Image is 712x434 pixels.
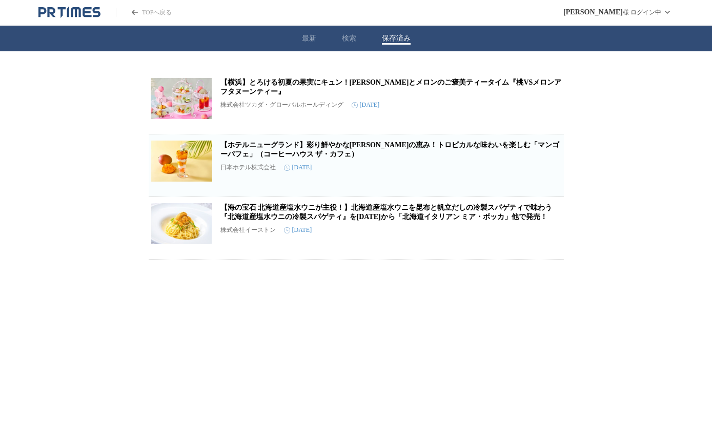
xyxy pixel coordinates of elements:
time: [DATE] [352,101,380,109]
span: [PERSON_NAME] [563,8,623,16]
p: 株式会社イーストン [220,226,276,234]
a: PR TIMESのトップページはこちら [116,8,172,17]
img: 【横浜】とろける初夏の果実にキュン！桃とメロンのご褒美ティータイム『桃VSメロンアフタヌーンティー』 [151,78,212,119]
a: 【ホテルニューグランド】彩り鮮やかな[PERSON_NAME]の恵み！トロピカルな味わいを楽しむ「マンゴーパフェ」（コーヒーハウス ザ・カフェ） [220,141,560,158]
img: 【ホテルニューグランド】彩り鮮やかな太陽の恵み！トロピカルな味わいを楽しむ「マンゴーパフェ」（コーヒーハウス ザ・カフェ） [151,141,212,182]
img: 【海の宝石 北海道産塩水ウニが主役！】北海道産塩水ウニを昆布と帆立だしの冷製スパゲティで味わう『北海道産塩水ウニの冷製スパゲティ』を6月4日（水）から「北海道イタリアン ミア・ボッカ」他で発売！ [151,203,212,244]
button: 最新 [302,34,316,43]
p: 株式会社ツカダ・グローバルホールディング [220,101,343,109]
a: PR TIMESのトップページはこちら [38,6,100,18]
button: 検索 [342,34,356,43]
a: 【海の宝石 北海道産塩水ウニが主役！】北海道産塩水ウニを昆布と帆立だしの冷製スパゲティで味わう『北海道産塩水ウニの冷製スパゲティ』を[DATE]から「北海道イタリアン ミア・ボッカ」他で発売！ [220,204,553,221]
a: 【横浜】とろける初夏の果実にキュン！[PERSON_NAME]とメロンのご褒美ティータイム『桃VSメロンアフタヌーンティー』 [220,78,562,95]
p: 日本ホテル株式会社 [220,163,276,172]
button: 保存済み [382,34,411,43]
time: [DATE] [284,226,312,234]
time: [DATE] [284,164,312,171]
